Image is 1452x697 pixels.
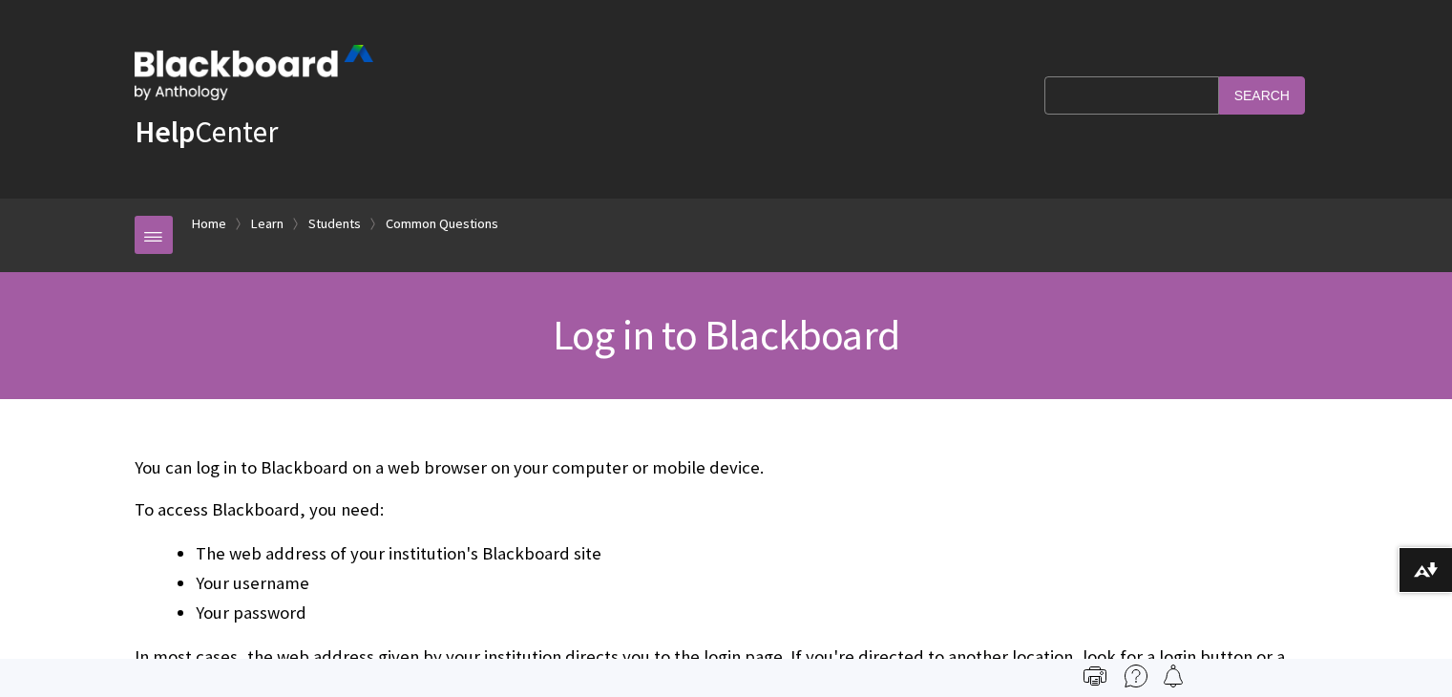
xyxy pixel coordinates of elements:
[1084,665,1106,687] img: Print
[135,644,1318,694] p: In most cases, the web address given by your institution directs you to the login page. If you're...
[196,540,1318,567] li: The web address of your institution's Blackboard site
[1162,665,1185,687] img: Follow this page
[135,455,1318,480] p: You can log in to Blackboard on a web browser on your computer or mobile device.
[553,308,899,361] span: Log in to Blackboard
[196,570,1318,597] li: Your username
[196,600,1318,626] li: Your password
[386,212,498,236] a: Common Questions
[192,212,226,236] a: Home
[251,212,284,236] a: Learn
[135,113,195,151] strong: Help
[135,497,1318,522] p: To access Blackboard, you need:
[135,45,373,100] img: Blackboard by Anthology
[1219,76,1305,114] input: Search
[135,113,278,151] a: HelpCenter
[1125,665,1147,687] img: More help
[308,212,361,236] a: Students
